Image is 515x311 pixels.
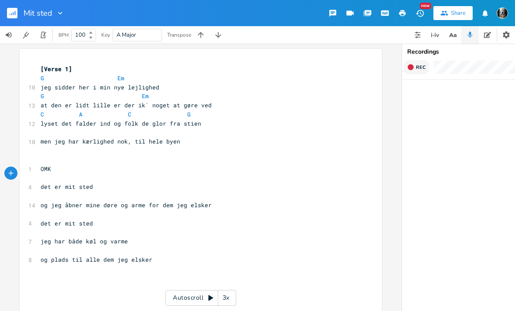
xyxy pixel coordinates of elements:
[41,110,44,118] span: C
[41,65,72,73] span: [Verse 1]
[41,183,93,191] span: det er mit sted
[167,32,191,38] div: Transpose
[218,290,234,306] div: 3x
[433,6,473,20] button: Share
[41,120,201,127] span: lyset det falder ind og folk de glor fra stien
[165,290,236,306] div: Autoscroll
[416,64,426,71] span: Rec
[187,110,191,118] span: G
[24,9,52,17] span: Mit sted
[411,5,429,21] button: New
[41,219,93,227] span: det er mit sted
[41,74,44,82] span: G
[41,237,128,245] span: jeg har både køl og varme
[41,256,152,263] span: og plads til alle dem jeg elsker
[451,9,466,17] div: Share
[41,101,212,109] span: at den er lidt lille er der ik´ noget at gøre ved
[117,74,124,82] span: Em
[117,31,136,39] span: A Major
[41,92,44,100] span: G
[142,92,149,100] span: Em
[41,201,212,209] span: og jeg åbner mine døre og arme for dem jeg elsker
[404,60,429,74] button: Rec
[58,33,69,38] div: BPM
[128,110,131,118] span: C
[41,83,159,91] span: jeg sidder her i min nye lejlighed
[79,110,82,118] span: A
[420,3,431,9] div: New
[41,137,180,145] span: men jeg har kærlighed nok, til hele byen
[497,7,508,19] img: Nanna Mathilde Bugge
[41,165,51,173] span: OMK
[101,32,110,38] div: Key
